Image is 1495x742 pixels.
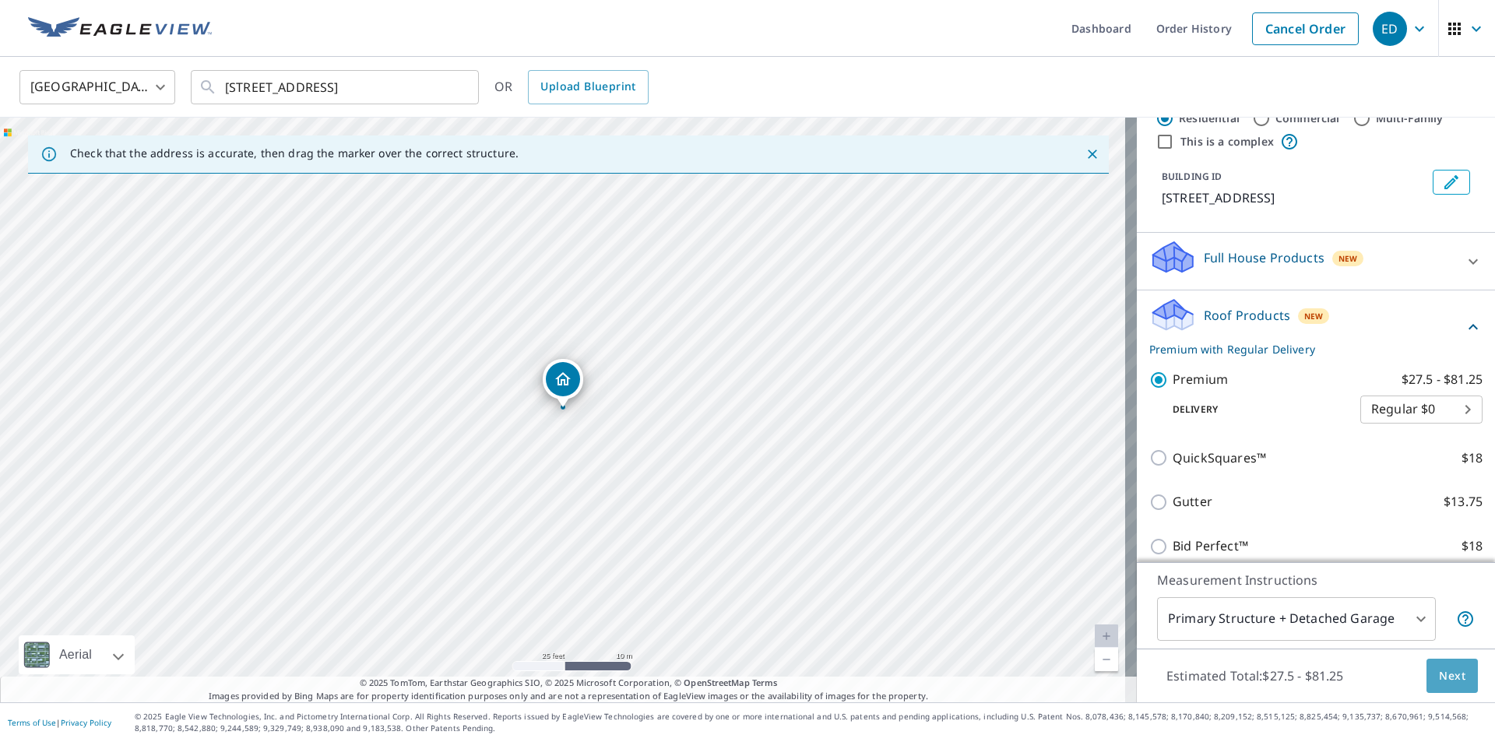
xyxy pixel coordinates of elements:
[135,711,1487,734] p: © 2025 Eagle View Technologies, Inc. and Pictometry International Corp. All Rights Reserved. Repo...
[70,146,519,160] p: Check that the address is accurate, then drag the marker over the correct structure.
[1180,134,1274,149] label: This is a complex
[684,677,749,688] a: OpenStreetMap
[1157,571,1475,589] p: Measurement Instructions
[19,65,175,109] div: [GEOGRAPHIC_DATA]
[543,359,583,407] div: Dropped pin, building 1, Residential property, 8380 Germone Rd Sebastopol, CA 95472
[1444,492,1483,512] p: $13.75
[1173,536,1248,556] p: Bid Perfect™
[1204,248,1324,267] p: Full House Products
[1173,448,1266,468] p: QuickSquares™
[1149,297,1483,357] div: Roof ProductsNewPremium with Regular Delivery
[1426,659,1478,694] button: Next
[55,635,97,674] div: Aerial
[28,17,212,40] img: EV Logo
[8,718,111,727] p: |
[1173,370,1228,389] p: Premium
[61,717,111,728] a: Privacy Policy
[1157,597,1436,641] div: Primary Structure + Detached Garage
[1149,341,1464,357] p: Premium with Regular Delivery
[1373,12,1407,46] div: ED
[1252,12,1359,45] a: Cancel Order
[1095,624,1118,648] a: Current Level 20, Zoom In Disabled
[19,635,135,674] div: Aerial
[1462,448,1483,468] p: $18
[1154,659,1356,693] p: Estimated Total: $27.5 - $81.25
[1149,239,1483,283] div: Full House ProductsNew
[528,70,648,104] a: Upload Blueprint
[1162,188,1426,207] p: [STREET_ADDRESS]
[1462,536,1483,556] p: $18
[1275,111,1340,126] label: Commercial
[1082,144,1103,164] button: Close
[1376,111,1444,126] label: Multi-Family
[1439,666,1465,686] span: Next
[1338,252,1358,265] span: New
[540,77,635,97] span: Upload Blueprint
[1456,610,1475,628] span: Your report will include the primary structure and a detached garage if one exists.
[1173,492,1212,512] p: Gutter
[1433,170,1470,195] button: Edit building 1
[1095,648,1118,671] a: Current Level 20, Zoom Out
[494,70,649,104] div: OR
[1179,111,1240,126] label: Residential
[1162,170,1222,183] p: BUILDING ID
[8,717,56,728] a: Terms of Use
[360,677,778,690] span: © 2025 TomTom, Earthstar Geographics SIO, © 2025 Microsoft Corporation, ©
[1360,388,1483,431] div: Regular $0
[1204,306,1290,325] p: Roof Products
[1304,310,1324,322] span: New
[752,677,778,688] a: Terms
[1149,403,1360,417] p: Delivery
[1402,370,1483,389] p: $27.5 - $81.25
[225,65,447,109] input: Search by address or latitude-longitude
